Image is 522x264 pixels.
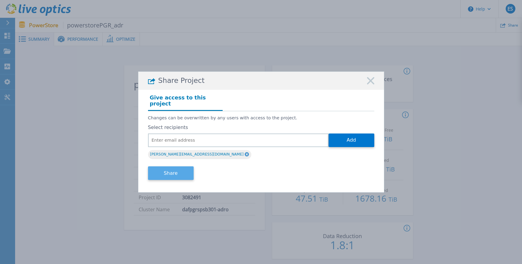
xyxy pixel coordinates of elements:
[329,134,374,147] button: Add
[148,125,374,130] label: Select recipients
[148,115,374,121] p: Changes can be overwritten by any users with access to the project.
[148,93,223,111] h4: Give access to this project
[148,134,329,147] input: Enter email address
[158,77,205,85] span: Share Project
[148,166,194,180] button: Share
[148,150,251,159] div: [PERSON_NAME][EMAIL_ADDRESS][DOMAIN_NAME]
